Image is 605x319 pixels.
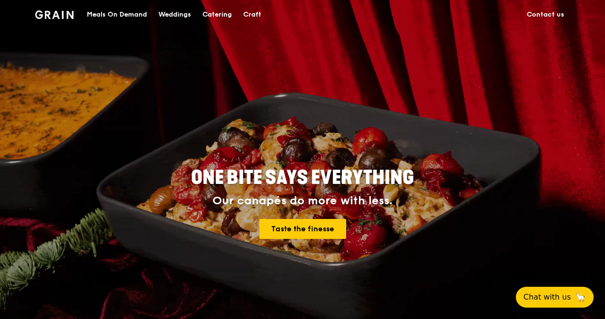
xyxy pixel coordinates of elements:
[202,0,232,29] div: Catering
[35,10,73,19] img: Grain
[197,0,238,29] a: Catering
[523,292,571,303] span: Chat with us
[243,0,261,29] div: Craft
[87,0,147,29] div: Meals On Demand
[158,0,191,29] div: Weddings
[516,287,594,308] button: Chat with us🦙
[521,0,570,29] a: Contact us
[238,0,267,29] a: Craft
[191,166,414,189] span: ONE BITE SAYS EVERYTHING
[132,194,473,208] div: Our canapés do more with less.
[575,292,586,303] span: 🦙
[153,0,197,29] a: Weddings
[259,219,346,239] a: Taste the finesse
